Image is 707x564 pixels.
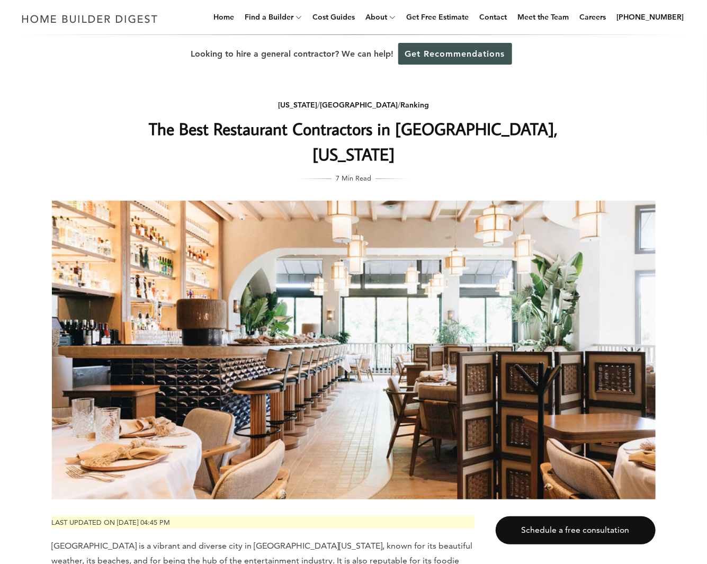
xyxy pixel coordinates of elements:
[17,8,163,29] img: Home Builder Digest
[52,516,475,529] p: Last updated on [DATE] 04:45 pm
[142,99,565,112] div: / /
[398,43,512,65] a: Get Recommendations
[496,516,656,544] a: Schedule a free consultation
[336,172,371,184] span: 7 Min Read
[320,100,398,110] a: [GEOGRAPHIC_DATA]
[278,100,317,110] a: [US_STATE]
[400,100,429,110] a: Ranking
[142,116,565,167] h1: The Best Restaurant Contractors in [GEOGRAPHIC_DATA], [US_STATE]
